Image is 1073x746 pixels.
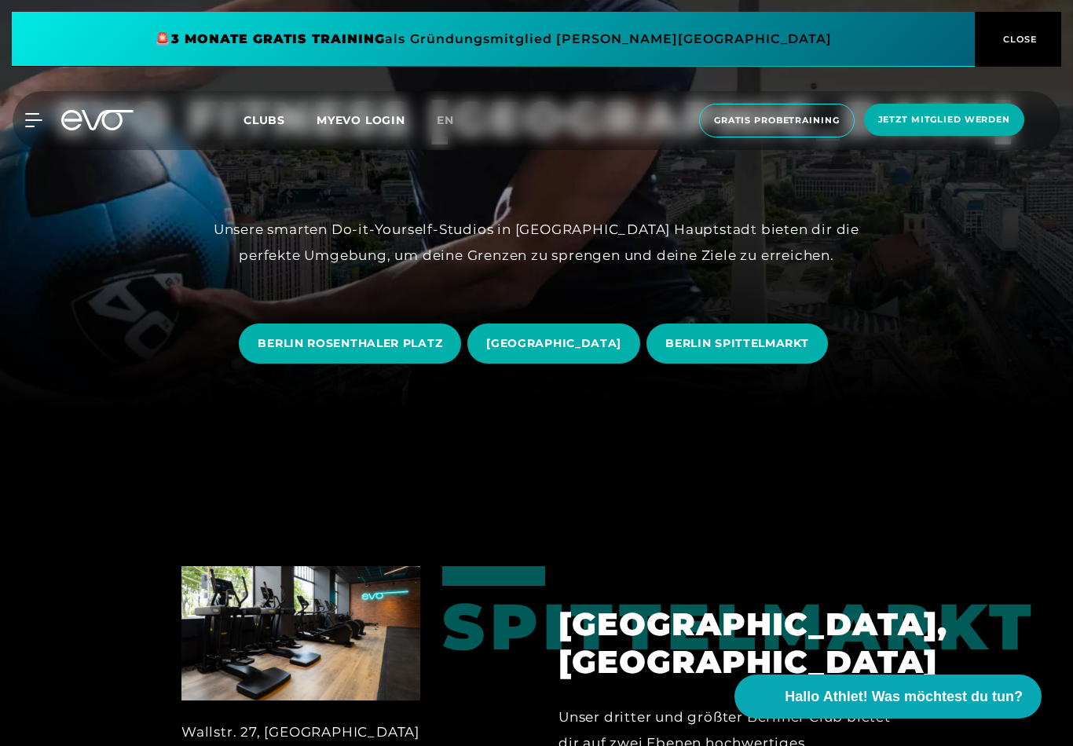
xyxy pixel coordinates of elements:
[694,104,859,137] a: Gratis Probetraining
[258,335,442,352] span: BERLIN ROSENTHALER PLATZ
[734,675,1042,719] button: Hallo Athlet! Was möchtest du tun?
[181,566,420,700] img: Berlin, Spittelmarkt
[317,113,405,127] a: MYEVO LOGIN
[714,114,840,127] span: Gratis Probetraining
[878,113,1010,126] span: Jetzt Mitglied werden
[244,113,285,127] span: Clubs
[437,113,454,127] span: en
[646,312,833,375] a: BERLIN SPITTELMARKT
[467,312,646,375] a: [GEOGRAPHIC_DATA]
[785,686,1023,708] span: Hallo Athlet! Was möchtest du tun?
[665,335,808,352] span: BERLIN SPITTELMARKT
[558,605,892,681] h2: [GEOGRAPHIC_DATA], [GEOGRAPHIC_DATA]
[437,112,473,130] a: en
[975,12,1061,67] button: CLOSE
[859,104,1029,137] a: Jetzt Mitglied werden
[486,335,621,352] span: [GEOGRAPHIC_DATA]
[244,112,317,127] a: Clubs
[181,719,420,744] div: Wallstr. 27, [GEOGRAPHIC_DATA]
[999,32,1038,46] span: CLOSE
[239,312,467,375] a: BERLIN ROSENTHALER PLATZ
[183,217,890,268] div: Unsere smarten Do-it-Yourself-Studios in [GEOGRAPHIC_DATA] Hauptstadt bieten dir die perfekte Umg...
